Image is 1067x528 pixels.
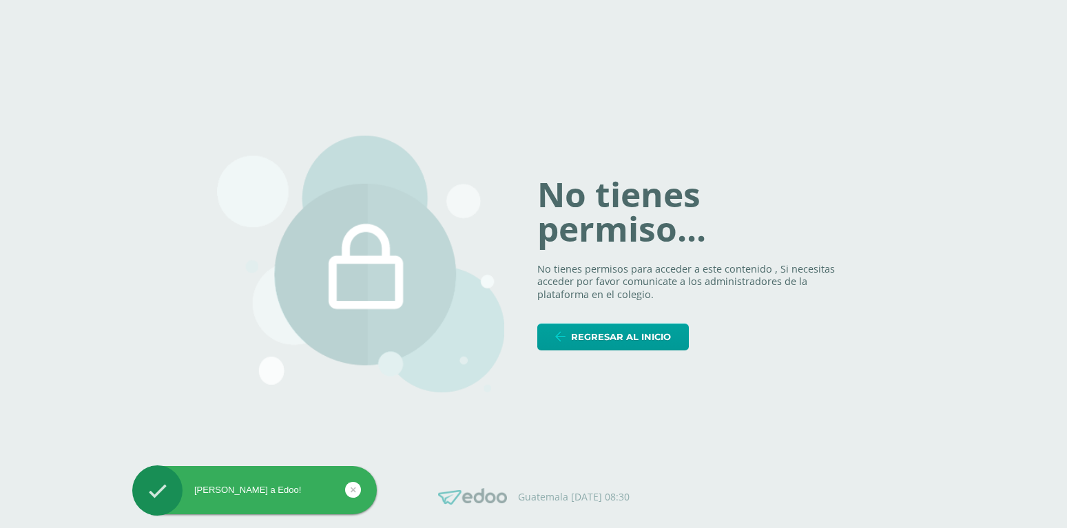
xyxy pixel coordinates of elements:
img: 403.png [217,136,505,393]
span: Regresar al inicio [571,324,671,350]
img: Edoo [438,488,507,505]
a: Regresar al inicio [537,324,689,350]
div: [PERSON_NAME] a Edoo! [132,484,377,496]
p: No tienes permisos para acceder a este contenido , Si necesitas acceder por favor comunicate a lo... [537,263,850,302]
h1: No tienes permiso... [537,178,850,246]
p: Guatemala [DATE] 08:30 [518,491,630,503]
